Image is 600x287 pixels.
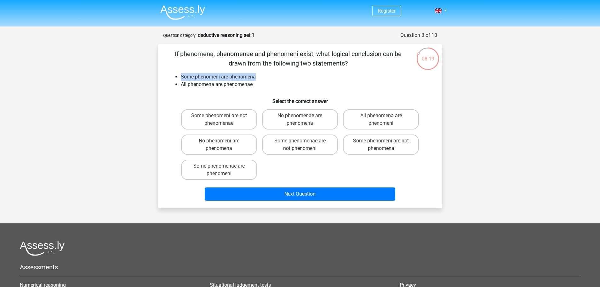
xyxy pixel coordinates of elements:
h6: Select the correct answer [168,93,432,104]
label: Some phenomenae are phenomeni [181,160,257,180]
label: Some phenomeni are not phenomenae [181,109,257,129]
li: All phenomena are phenomenae [181,81,432,88]
label: Some phenomeni are not phenomena [343,135,419,155]
div: Question 3 of 10 [400,32,437,39]
strong: deductive reasoning set 1 [198,32,254,38]
label: All phenomena are phenomeni [343,109,419,129]
label: No phenomenae are phenomena [262,109,338,129]
h5: Assessments [20,263,580,271]
div: 08:19 [416,47,440,63]
small: Question category: [163,33,197,38]
img: Assessly logo [20,241,65,256]
li: Some phenomeni are phenomena [181,73,432,81]
img: Assessly [160,5,205,20]
label: Some phenomenae are not phenomeni [262,135,338,155]
a: Register [378,8,396,14]
p: If phenomena, phenomenae and phenomeni exist, what logical conclusion can be drawn from the follo... [168,49,409,68]
label: No phenomeni are phenomena [181,135,257,155]
button: Next Question [205,187,395,201]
